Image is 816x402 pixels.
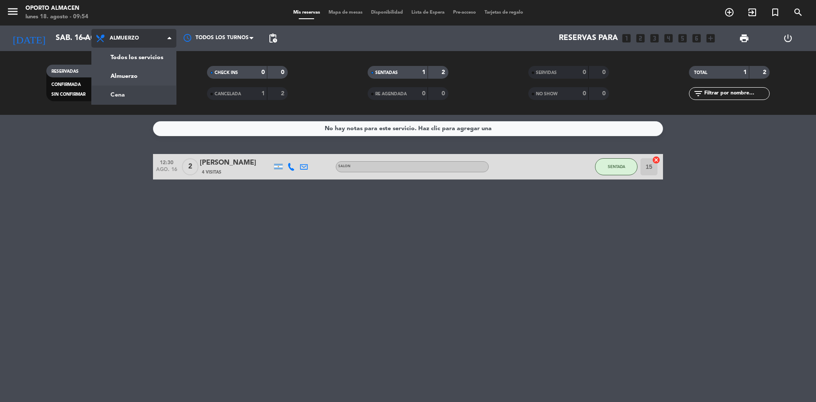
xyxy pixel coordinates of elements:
span: 2 [182,158,198,175]
input: Filtrar por nombre... [703,89,769,98]
strong: 1 [743,69,747,75]
div: LOG OUT [766,26,810,51]
i: filter_list [693,88,703,99]
span: Tarjetas de regalo [480,10,527,15]
span: 12:30 [156,157,177,167]
i: looks_4 [663,33,674,44]
i: looks_two [635,33,646,44]
strong: 1 [261,91,265,97]
span: TOTAL [694,71,707,75]
div: lunes 18. agosto - 09:54 [25,13,88,21]
i: add_circle_outline [724,7,734,17]
span: SALON [338,165,351,168]
span: SERVIDAS [536,71,557,75]
span: print [739,33,749,43]
i: search [793,7,803,17]
strong: 0 [602,69,607,75]
span: 4 Visitas [202,169,221,176]
div: Oporto Almacen [25,4,88,13]
span: RE AGENDADA [375,92,407,96]
strong: 0 [583,91,586,97]
span: CONFIRMADA [51,83,81,87]
i: arrow_drop_down [79,33,89,43]
span: pending_actions [268,33,278,43]
i: looks_6 [691,33,702,44]
div: No hay notas para este servicio. Haz clic para agregar una [325,124,492,134]
span: Reservas para [559,34,618,43]
strong: 0 [583,69,586,75]
button: menu [6,5,19,21]
strong: 2 [281,91,286,97]
span: Disponibilidad [367,10,407,15]
span: RESERVADAS [51,69,79,74]
span: Almuerzo [110,35,139,41]
i: [DATE] [6,29,51,48]
span: SENTADA [608,164,625,169]
strong: 0 [261,69,265,75]
i: power_settings_new [783,33,793,43]
span: Lista de Espera [407,10,449,15]
span: Pre-acceso [449,10,480,15]
span: NO SHOW [536,92,558,96]
i: looks_5 [677,33,688,44]
i: exit_to_app [747,7,757,17]
span: ago. 16 [156,167,177,177]
i: menu [6,5,19,18]
strong: 2 [763,69,768,75]
i: cancel [652,156,660,164]
strong: 0 [442,91,447,97]
a: Almuerzo [92,67,176,86]
span: Mapa de mesas [324,10,367,15]
i: looks_one [621,33,632,44]
i: add_box [705,33,716,44]
a: Todos los servicios [92,48,176,67]
span: Mis reservas [289,10,324,15]
span: CANCELADA [215,92,241,96]
strong: 1 [422,69,425,75]
strong: 0 [422,91,425,97]
i: looks_3 [649,33,660,44]
button: SENTADA [595,158,637,175]
div: [PERSON_NAME] [200,157,272,168]
i: turned_in_not [770,7,780,17]
strong: 2 [442,69,447,75]
a: Cena [92,86,176,104]
span: SENTADAS [375,71,398,75]
span: CHECK INS [215,71,238,75]
strong: 0 [281,69,286,75]
strong: 0 [602,91,607,97]
span: SIN CONFIRMAR [51,92,85,97]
